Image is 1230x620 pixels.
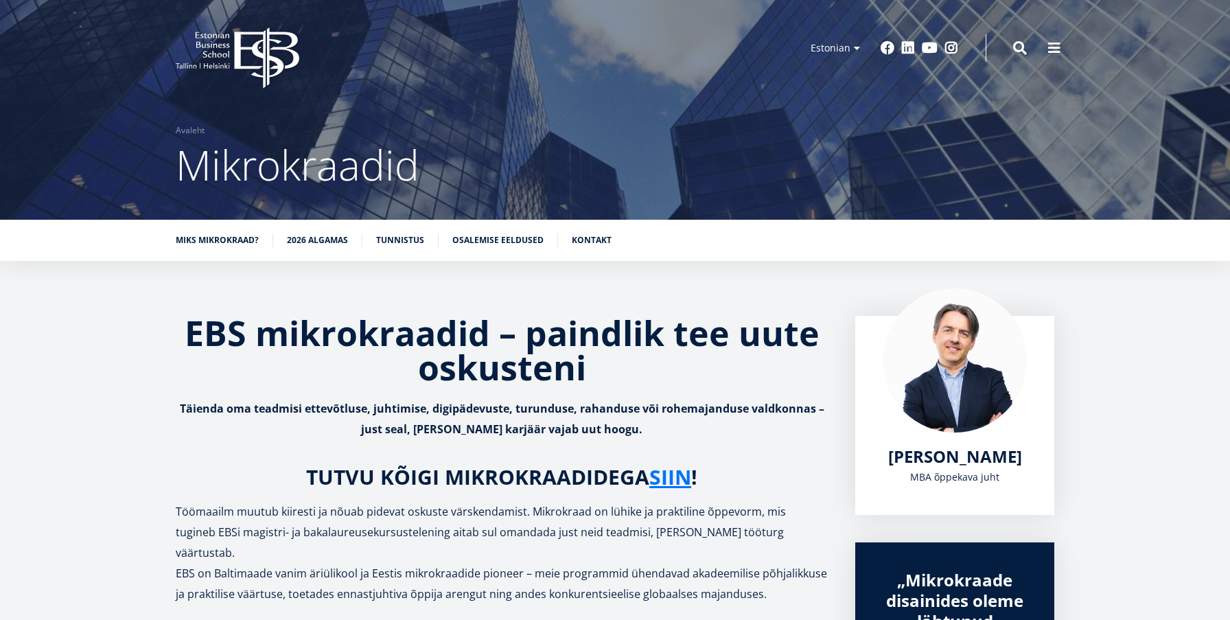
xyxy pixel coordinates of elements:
a: Kontakt [572,233,612,247]
a: Linkedin [901,41,915,55]
a: [PERSON_NAME] [888,446,1022,467]
strong: TUTVU KÕIGI MIKROKRAADIDEGA ! [306,463,697,491]
a: Osalemise eeldused [452,233,544,247]
strong: Täienda oma teadmisi ettevõtluse, juhtimise, digipädevuste, turunduse, rahanduse või rohemajandus... [180,401,824,437]
a: Youtube [922,41,938,55]
p: Töömaailm muutub kiiresti ja nõuab pidevat oskuste värskendamist. Mikrokraad on lühike ja praktil... [176,501,828,604]
img: Marko Rillo [883,288,1027,433]
div: MBA õppekava juht [883,467,1027,487]
a: Miks mikrokraad? [176,233,259,247]
a: 2026 algamas [287,233,348,247]
span: Mikrokraadid [176,137,419,193]
a: Facebook [881,41,894,55]
strong: EBS mikrokraadid – paindlik tee uute oskusteni [185,310,820,391]
span: [PERSON_NAME] [888,445,1022,468]
a: Tunnistus [376,233,424,247]
a: SIIN [649,467,691,487]
a: Avaleht [176,124,205,137]
a: Instagram [944,41,958,55]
